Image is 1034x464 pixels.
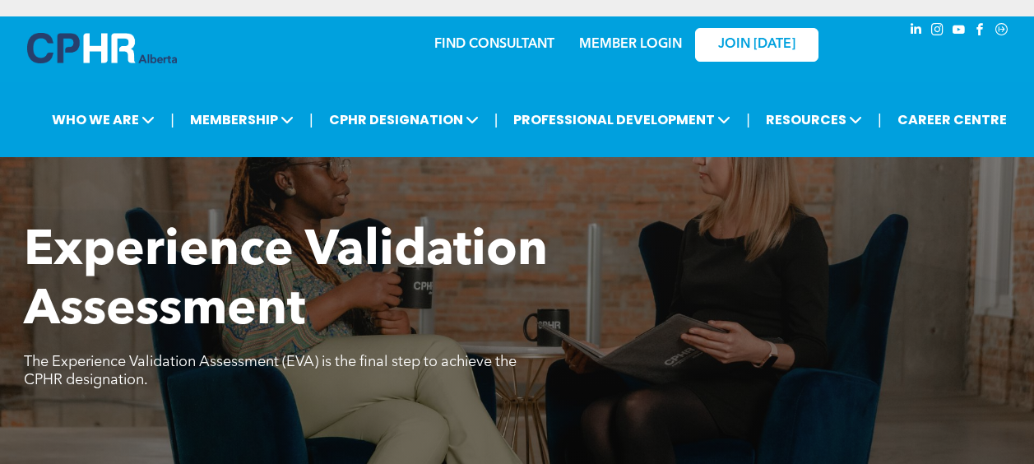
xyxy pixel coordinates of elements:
[494,103,498,137] li: |
[950,21,968,43] a: youtube
[746,103,750,137] li: |
[893,104,1012,135] a: CAREER CENTRE
[24,227,548,336] span: Experience Validation Assessment
[718,37,795,53] span: JOIN [DATE]
[27,33,177,63] img: A blue and white logo for cp alberta
[185,104,299,135] span: MEMBERSHIP
[907,21,925,43] a: linkedin
[971,21,990,43] a: facebook
[324,104,484,135] span: CPHR DESIGNATION
[309,103,313,137] li: |
[761,104,867,135] span: RESOURCES
[929,21,947,43] a: instagram
[695,28,818,62] a: JOIN [DATE]
[878,103,882,137] li: |
[508,104,735,135] span: PROFESSIONAL DEVELOPMENT
[47,104,160,135] span: WHO WE ARE
[170,103,174,137] li: |
[579,38,682,51] a: MEMBER LOGIN
[993,21,1011,43] a: Social network
[434,38,554,51] a: FIND CONSULTANT
[24,355,517,387] span: The Experience Validation Assessment (EVA) is the final step to achieve the CPHR designation.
